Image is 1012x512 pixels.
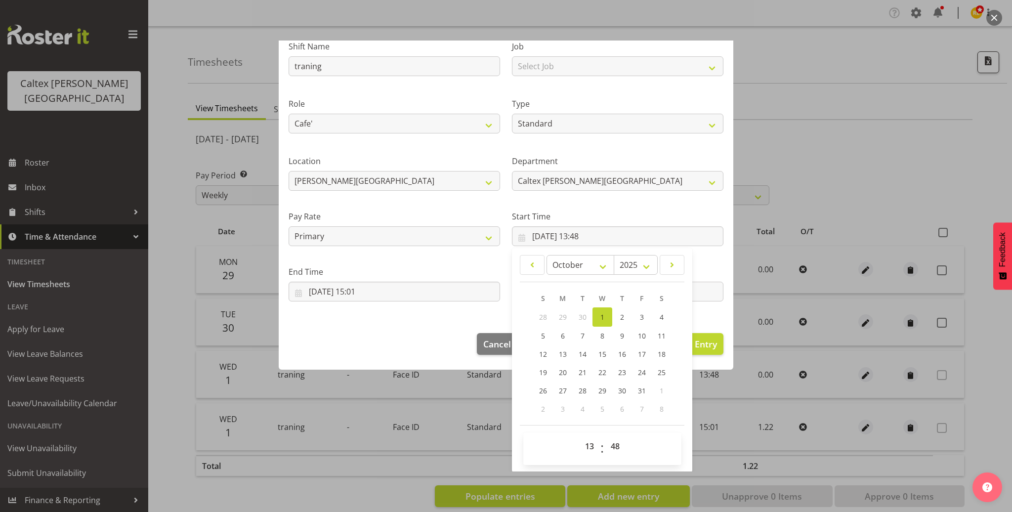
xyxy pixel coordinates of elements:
[289,211,500,222] label: Pay Rate
[533,345,553,363] a: 12
[539,368,547,377] span: 19
[581,294,585,303] span: T
[541,331,545,341] span: 5
[600,404,604,414] span: 5
[561,331,565,341] span: 6
[573,327,592,345] a: 7
[618,386,626,395] span: 30
[289,282,500,301] input: Click to select...
[512,155,723,167] label: Department
[640,312,644,322] span: 3
[561,404,565,414] span: 3
[559,386,567,395] span: 27
[512,41,723,52] label: Job
[600,331,604,341] span: 8
[998,232,1007,267] span: Feedback
[553,382,573,400] a: 27
[652,363,672,382] a: 25
[579,368,587,377] span: 21
[289,98,500,110] label: Role
[512,98,723,110] label: Type
[581,331,585,341] span: 7
[512,226,723,246] input: Click to select...
[477,333,517,355] button: Cancel
[632,363,652,382] a: 24
[993,222,1012,290] button: Feedback - Show survey
[541,404,545,414] span: 2
[553,327,573,345] a: 6
[592,345,612,363] a: 15
[559,312,567,322] span: 29
[612,327,632,345] a: 9
[600,312,604,322] span: 1
[592,382,612,400] a: 29
[553,345,573,363] a: 13
[638,331,646,341] span: 10
[660,312,664,322] span: 4
[982,482,992,492] img: help-xxl-2.png
[539,386,547,395] span: 26
[592,307,612,327] a: 1
[638,368,646,377] span: 24
[533,327,553,345] a: 5
[632,327,652,345] a: 10
[599,294,605,303] span: W
[289,155,500,167] label: Location
[579,312,587,322] span: 30
[598,386,606,395] span: 29
[541,294,545,303] span: S
[620,294,624,303] span: T
[579,349,587,359] span: 14
[618,349,626,359] span: 16
[559,368,567,377] span: 20
[660,294,664,303] span: S
[620,312,624,322] span: 2
[573,363,592,382] a: 21
[638,386,646,395] span: 31
[592,327,612,345] a: 8
[652,345,672,363] a: 18
[660,404,664,414] span: 8
[658,331,666,341] span: 11
[638,349,646,359] span: 17
[289,266,500,278] label: End Time
[612,382,632,400] a: 30
[652,327,672,345] a: 11
[658,368,666,377] span: 25
[533,382,553,400] a: 26
[598,349,606,359] span: 15
[612,307,632,327] a: 2
[579,386,587,395] span: 28
[658,349,666,359] span: 18
[632,345,652,363] a: 17
[600,436,604,461] span: :
[612,345,632,363] a: 16
[620,331,624,341] span: 9
[592,363,612,382] a: 22
[483,338,511,350] span: Cancel
[612,363,632,382] a: 23
[512,211,723,222] label: Start Time
[581,404,585,414] span: 4
[573,345,592,363] a: 14
[539,349,547,359] span: 12
[662,338,717,350] span: Update Entry
[632,307,652,327] a: 3
[559,294,566,303] span: M
[289,41,500,52] label: Shift Name
[559,349,567,359] span: 13
[533,363,553,382] a: 19
[640,294,643,303] span: F
[289,56,500,76] input: Shift Name
[573,382,592,400] a: 28
[618,368,626,377] span: 23
[660,386,664,395] span: 1
[598,368,606,377] span: 22
[632,382,652,400] a: 31
[620,404,624,414] span: 6
[640,404,644,414] span: 7
[553,363,573,382] a: 20
[539,312,547,322] span: 28
[652,307,672,327] a: 4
